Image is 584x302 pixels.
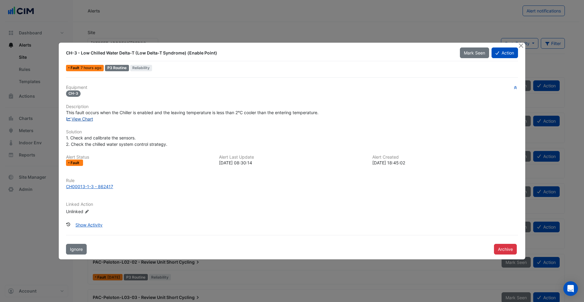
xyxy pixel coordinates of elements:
[66,244,87,255] button: Ignore
[372,160,518,166] div: [DATE] 18:45:02
[66,155,212,160] h6: Alert Status
[71,161,81,165] span: Fault
[66,85,518,90] h6: Equipment
[66,50,453,56] div: CH-3 - Low Chilled Water Delta-T (Low Delta-T Syndrome) (Enable Point)
[518,43,524,49] button: Close
[219,160,365,166] div: [DATE] 08:30:14
[66,183,518,190] a: CH00013-1-3 - 862417
[66,104,518,109] h6: Description
[66,202,518,207] h6: Linked Action
[494,244,517,255] button: Archive
[81,65,101,70] span: Mon 22-Sep-2025 08:30 AEST
[70,247,83,252] span: Ignore
[71,219,106,230] button: Show Activity
[71,66,81,70] span: Fault
[66,110,318,115] span: This fault occurs when the Chiller is enabled and the leaving temperature is less than 2°C cooler...
[372,155,518,160] h6: Alert Created
[66,135,167,147] span: 1. Check and calibrate the sensors. 2. Check the chilled water system control strategy.
[105,65,129,71] div: P3 Routine
[66,90,81,97] span: CH-3
[66,183,113,190] div: CH00013-1-3 - 862417
[66,116,93,121] a: View Chart
[66,129,518,135] h6: Solution
[464,50,485,55] span: Mark Seen
[460,47,489,58] button: Mark Seen
[66,178,518,183] h6: Rule
[66,208,139,215] div: Unlinked
[219,155,365,160] h6: Alert Last Update
[85,209,89,214] fa-icon: Edit Linked Action
[563,281,578,296] div: Open Intercom Messenger
[492,47,518,58] button: Action
[130,65,152,71] span: Reliability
